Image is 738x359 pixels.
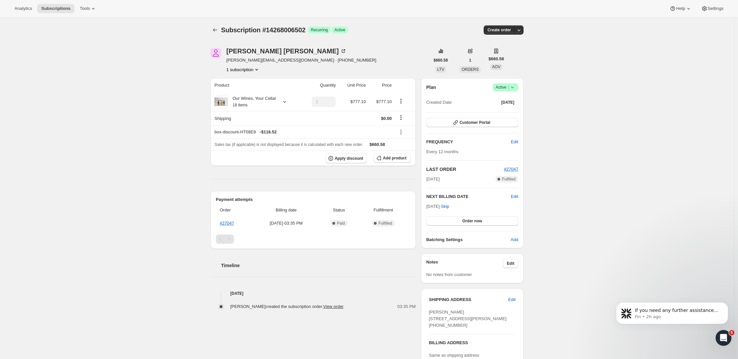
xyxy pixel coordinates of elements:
[507,235,522,245] button: Add
[374,153,410,163] button: Add product
[697,4,727,13] button: Settings
[708,6,724,11] span: Settings
[337,221,345,226] span: Paid
[211,25,220,35] button: Subscriptions
[441,203,449,210] span: Skip
[255,207,318,213] span: Billing date
[462,67,478,72] span: ORDERS
[216,196,411,203] h2: Payment attempts
[226,66,260,73] button: Product actions
[511,193,518,200] button: Edit
[429,353,479,358] span: Same as shipping address
[426,259,503,268] h3: Notes
[437,67,444,72] span: LTV
[426,166,504,173] h2: LAST ORDER
[426,216,518,226] button: Order now
[465,56,475,65] button: 1
[606,289,738,341] iframe: Intercom notifications message
[381,116,392,121] span: $0.00
[338,78,368,93] th: Unit Price
[220,221,234,226] a: #27047
[511,139,518,145] span: Edit
[368,78,394,93] th: Price
[379,221,392,226] span: Fulfilled
[397,303,416,310] span: 03:35 PM
[430,56,452,65] button: $660.58
[300,78,338,93] th: Quantity
[426,149,459,154] span: Every 12 months
[460,120,490,125] span: Customer Portal
[426,84,436,91] h2: Plan
[501,100,514,105] span: [DATE]
[429,296,508,303] h3: SHIPPING ADDRESS
[429,340,516,346] h3: BILLING ADDRESS
[260,129,276,135] span: - $116.52
[255,220,318,227] span: [DATE] · 03:35 PM
[323,304,344,309] a: View order
[508,296,516,303] span: Edit
[360,207,407,213] span: Fulfillment
[434,58,448,63] span: $660.58
[326,153,367,163] button: Apply discount
[497,98,518,107] button: [DATE]
[729,330,734,335] span: 5
[80,6,90,11] span: Tools
[511,236,518,243] span: Add
[383,155,406,161] span: Add product
[469,58,471,63] span: 1
[426,118,518,127] button: Customer Portal
[426,176,440,182] span: [DATE]
[396,97,406,105] button: Product actions
[233,103,247,107] small: 18 items
[484,25,515,35] button: Create order
[376,99,392,104] span: $777.10
[504,167,518,172] a: #27047
[41,6,71,11] span: Subscriptions
[214,129,392,135] div: box-discount-HT08E8
[226,48,347,54] div: [PERSON_NAME] [PERSON_NAME]
[508,85,509,90] span: |
[29,19,113,57] span: If you need any further assistance with resolving the order error or understanding the issue, I’m...
[221,26,305,34] span: Subscription #14268006502
[504,294,520,305] button: Edit
[350,99,366,104] span: $777.10
[214,142,363,147] span: Sales tax (if applicable) is not displayed because it is calculated with each new order.
[216,235,411,244] nav: Pagination
[437,201,453,212] button: Skip
[322,207,356,213] span: Status
[426,236,511,243] h6: Batching Settings
[211,290,416,297] h4: [DATE]
[396,114,406,121] button: Shipping actions
[462,218,482,224] span: Order now
[211,111,300,125] th: Shipping
[502,177,516,182] span: Fulfilled
[426,99,452,106] span: Created Date
[429,310,507,328] span: [PERSON_NAME] [STREET_ADDRESS][PERSON_NAME] [PHONE_NUMBER]
[37,4,74,13] button: Subscriptions
[507,137,522,147] button: Edit
[14,6,32,11] span: Analytics
[488,27,511,33] span: Create order
[716,330,731,346] iframe: Intercom live chat
[76,4,100,13] button: Tools
[492,65,500,69] span: AOV
[503,259,518,268] button: Edit
[11,4,36,13] button: Analytics
[334,27,345,33] span: Active
[211,48,221,58] span: Anthony Kirby Kirby
[216,203,253,217] th: Order
[507,261,514,266] span: Edit
[311,27,328,33] span: Recurring
[426,204,449,209] span: [DATE] ·
[489,56,504,62] span: $660.58
[226,57,376,64] span: [PERSON_NAME][EMAIL_ADDRESS][DOMAIN_NAME] · [PHONE_NUMBER]
[211,78,300,93] th: Product
[221,262,416,269] h2: Timeline
[426,139,511,145] h2: FREQUENCY
[666,4,695,13] button: Help
[676,6,685,11] span: Help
